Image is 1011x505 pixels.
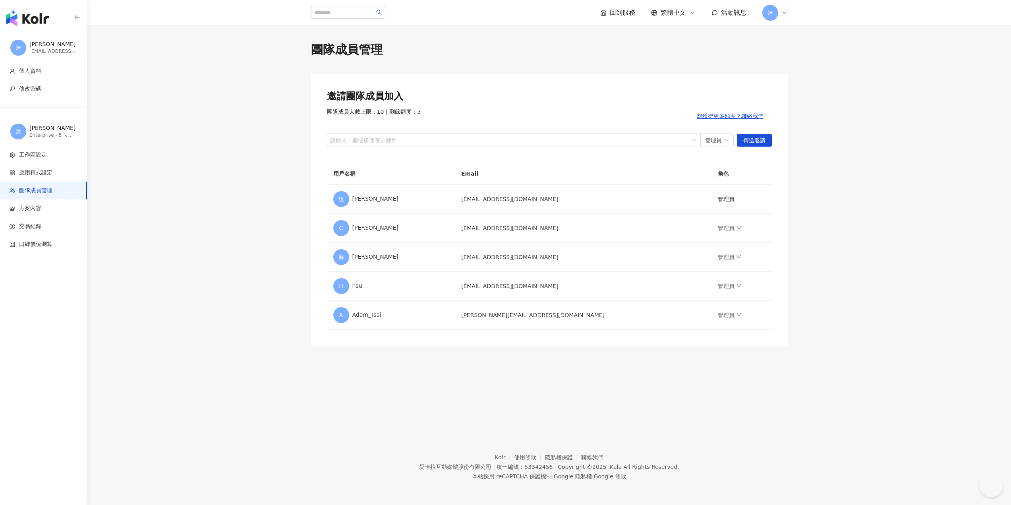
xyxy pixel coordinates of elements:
[455,243,711,272] td: [EMAIL_ADDRESS][DOMAIN_NAME]
[455,301,711,330] td: [PERSON_NAME][EMAIL_ADDRESS][DOMAIN_NAME]
[19,169,52,177] span: 應用程式設定
[333,278,448,294] div: hsu
[29,48,77,55] div: [EMAIL_ADDRESS][DOMAIN_NAME]
[545,454,582,460] a: 隱私權保護
[15,43,21,52] span: 達
[333,307,448,323] div: Adam_Tsai
[10,86,15,92] span: key
[497,464,553,470] div: 統一編號：53342456
[711,185,772,214] td: 管理員
[718,254,742,260] a: 管理員
[600,8,635,17] a: 回到服務
[19,85,41,93] span: 修改密碼
[554,464,556,470] span: |
[661,8,686,17] span: 繁體中文
[19,240,52,248] span: 口碑價值測算
[15,127,21,136] span: 達
[979,473,1003,497] iframe: Help Scout Beacon - Open
[552,473,554,480] span: |
[495,454,514,460] a: Kolr
[705,134,729,147] span: 管理員
[736,254,742,259] span: down
[493,464,495,470] span: |
[718,283,742,289] a: 管理員
[10,68,15,74] span: user
[339,224,343,232] span: C
[472,472,626,481] span: 本站採用 reCAPTCHA 保護機制
[311,41,788,58] div: 團隊成員管理
[514,454,545,460] a: 使用條款
[376,10,382,15] span: search
[455,185,711,214] td: [EMAIL_ADDRESS][DOMAIN_NAME]
[610,8,635,17] span: 回到服務
[736,225,742,230] span: down
[29,132,77,139] div: Enterprise - 5 位成員
[711,163,772,185] th: 角色
[737,134,772,147] button: 傳送邀請
[327,90,772,103] div: 邀請團隊成員加入
[455,214,711,243] td: [EMAIL_ADDRESS][DOMAIN_NAME]
[327,163,455,185] th: 用戶名稱
[339,282,343,290] span: H
[592,473,594,480] span: |
[736,283,742,288] span: down
[327,108,421,124] span: 團隊成員人數上限：10 ｜ 剩餘額度：5
[339,311,343,319] span: A
[10,224,15,229] span: dollar
[333,191,448,207] div: [PERSON_NAME]
[743,134,765,147] span: 傳送邀請
[19,67,41,75] span: 個人資料
[419,464,491,470] div: 愛卡拉互動媒體股份有限公司
[10,170,15,176] span: appstore
[455,163,711,185] th: Email
[721,9,746,16] span: 活動訊息
[10,242,15,247] span: calculator
[29,41,77,48] div: [PERSON_NAME]
[455,272,711,301] td: [EMAIL_ADDRESS][DOMAIN_NAME]
[19,205,41,213] span: 方案內容
[338,253,344,261] span: 蘇
[697,113,764,119] span: 想獲得更多額度？聯絡我們
[19,187,52,195] span: 團隊成員管理
[688,108,772,124] button: 想獲得更多額度？聯絡我們
[19,151,47,159] span: 工作區設定
[767,8,773,17] span: 達
[608,464,622,470] a: iKala
[338,195,344,203] span: 達
[19,223,41,230] span: 交易紀錄
[333,220,448,236] div: [PERSON_NAME]
[718,225,742,231] a: 管理員
[581,454,603,460] a: 聯絡我們
[333,249,448,265] div: [PERSON_NAME]
[558,464,679,470] div: Copyright © 2025 All Rights Reserved.
[736,312,742,317] span: down
[554,473,592,480] a: Google 隱私權
[593,473,626,480] a: Google 條款
[29,124,77,132] div: [PERSON_NAME]
[718,312,742,318] a: 管理員
[6,10,49,26] img: logo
